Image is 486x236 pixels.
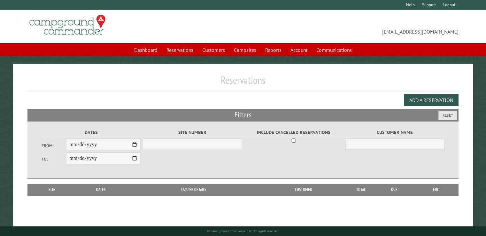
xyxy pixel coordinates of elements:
button: Reset [438,111,457,120]
a: Dashboard [130,44,161,56]
span: [EMAIL_ADDRESS][DOMAIN_NAME] [243,18,459,35]
th: Edit [415,184,459,195]
img: Campground Commander [27,12,107,37]
th: Due [374,184,415,195]
a: Customers [198,44,229,56]
a: Reservations [163,44,197,56]
th: Customer [258,184,348,195]
small: © Campground Commander LLC. All rights reserved. [207,229,279,233]
th: Site [31,184,73,195]
a: Communications [312,44,356,56]
button: Add a Reservation [404,94,459,106]
label: Customer Name [345,129,445,136]
a: Reports [261,44,285,56]
a: Campsites [230,44,260,56]
h2: Filters [27,109,459,121]
th: Dates [73,184,129,195]
h1: Reservations [27,74,459,91]
label: To: [42,156,66,162]
label: Include Cancelled Reservations [244,129,343,136]
label: Dates [42,129,141,136]
th: Total [348,184,374,195]
th: Camper Details [129,184,258,195]
a: Account [287,44,311,56]
label: Site Number [143,129,242,136]
label: From: [42,143,66,149]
